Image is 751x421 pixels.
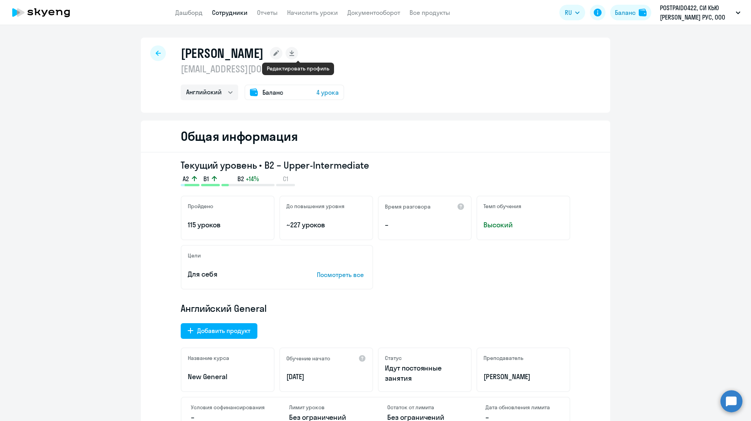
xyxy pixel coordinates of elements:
span: B2 [237,175,244,183]
a: Дашборд [175,9,203,16]
p: Посмотреть все [317,270,366,279]
span: Баланс [262,88,283,97]
h5: До повышения уровня [286,203,345,210]
a: Отчеты [257,9,278,16]
span: Английский General [181,302,267,315]
span: B1 [203,175,209,183]
a: Документооборот [347,9,400,16]
div: Баланс [615,8,636,17]
button: Добавить продукт [181,323,257,339]
p: – [385,220,465,230]
h5: Преподаватель [483,354,523,362]
h5: Обучение начато [286,355,330,362]
a: Начислить уроки [287,9,338,16]
p: ~227 уроков [286,220,366,230]
div: Редактировать профиль [267,65,329,72]
a: Все продукты [410,9,450,16]
span: C1 [283,175,288,183]
p: [EMAIL_ADDRESS][DOMAIN_NAME] [181,63,344,75]
h4: Условия софинансирования [191,404,266,411]
p: [DATE] [286,372,366,382]
h4: Лимит уроков [289,404,364,411]
h3: Текущий уровень • B2 – Upper-Intermediate [181,159,570,171]
p: Идут постоянные занятия [385,363,465,383]
span: A2 [183,175,189,183]
p: New General [188,372,268,382]
span: Высокий [483,220,563,230]
img: balance [639,9,647,16]
p: POSTPAID0422, СИ КЬЮ [PERSON_NAME] РУС, ООО [660,3,733,22]
span: +14% [246,175,259,183]
h5: Темп обучения [483,203,521,210]
button: RU [559,5,585,20]
h5: Название курса [188,354,229,362]
h4: Остаток от лимита [387,404,462,411]
a: Сотрудники [212,9,248,16]
span: RU [565,8,572,17]
h5: Статус [385,354,402,362]
h5: Время разговора [385,203,431,210]
button: POSTPAID0422, СИ КЬЮ [PERSON_NAME] РУС, ООО [656,3,744,22]
h5: Цели [188,252,201,259]
p: 115 уроков [188,220,268,230]
button: Балансbalance [610,5,651,20]
span: 4 урока [316,88,339,97]
h2: Общая информация [181,128,298,144]
h4: Дата обновления лимита [485,404,560,411]
h5: Пройдено [188,203,213,210]
h1: [PERSON_NAME] [181,45,264,61]
p: [PERSON_NAME] [483,372,563,382]
p: Для себя [188,269,293,279]
div: Добавить продукт [197,326,250,335]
